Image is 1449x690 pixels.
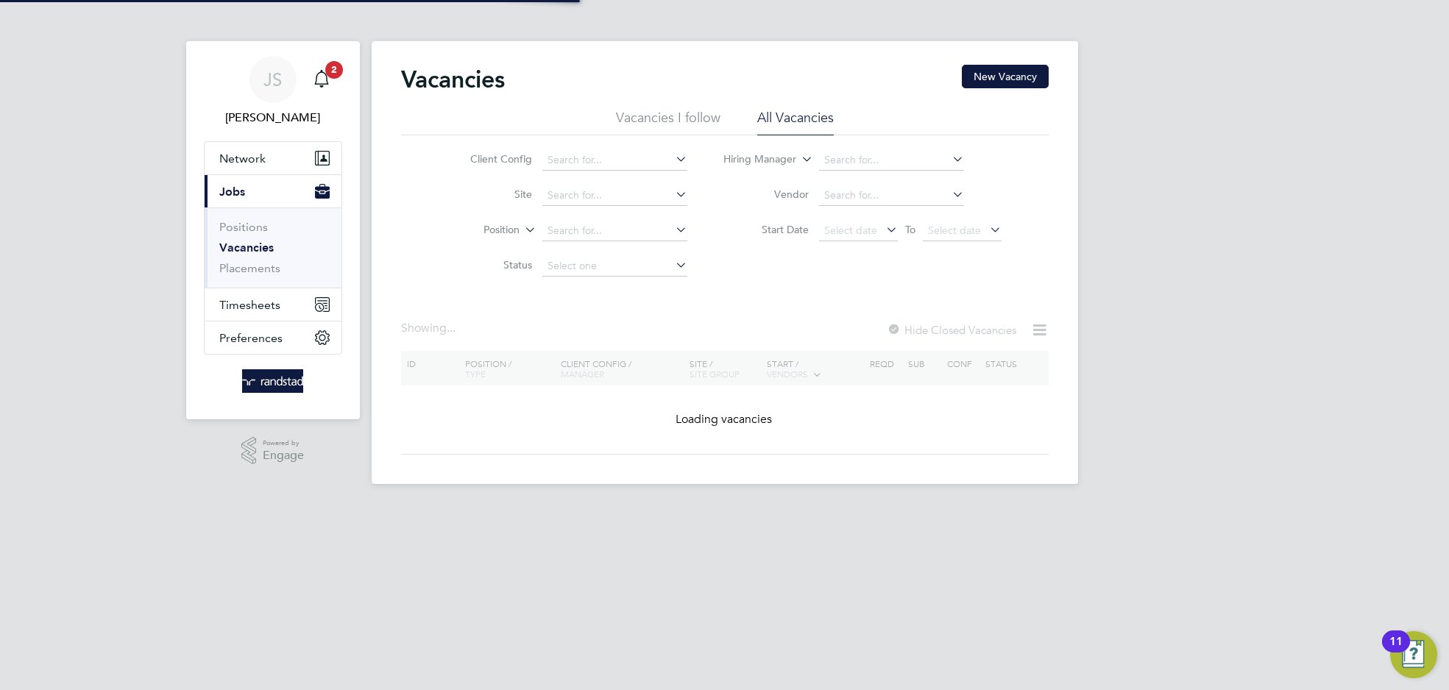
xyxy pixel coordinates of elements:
input: Search for... [542,221,687,241]
button: New Vacancy [962,65,1049,88]
label: Vendor [724,188,809,201]
label: Status [447,258,532,271]
li: All Vacancies [757,109,834,135]
span: Engage [263,449,304,462]
h2: Vacancies [401,65,505,94]
li: Vacancies I follow [616,109,720,135]
label: Start Date [724,223,809,236]
a: JS[PERSON_NAME] [204,56,342,127]
span: Jobs [219,185,245,199]
button: Open Resource Center, 11 new notifications [1390,631,1437,678]
a: Vacancies [219,241,274,255]
input: Search for... [819,185,964,206]
label: Position [435,223,520,238]
span: Network [219,152,266,166]
input: Select one [542,256,687,277]
div: Showing [401,321,458,336]
button: Network [205,142,341,174]
span: Timesheets [219,298,280,312]
input: Search for... [542,150,687,171]
span: Select date [928,224,981,237]
span: To [901,220,920,239]
span: Preferences [219,331,283,345]
a: Positions [219,220,268,234]
div: 11 [1389,641,1403,661]
div: Jobs [205,207,341,288]
button: Preferences [205,321,341,354]
button: Jobs [205,175,341,207]
a: Powered byEngage [241,437,304,465]
label: Site [447,188,532,201]
span: Select date [824,224,877,237]
img: randstad-logo-retina.png [242,369,303,393]
span: Jamie Scattergood [204,109,342,127]
label: Hide Closed Vacancies [887,323,1016,337]
nav: Main navigation [186,41,360,419]
a: Placements [219,261,280,275]
label: Client Config [447,152,532,166]
button: Timesheets [205,288,341,321]
label: Hiring Manager [712,152,796,167]
a: 2 [307,56,336,103]
span: 2 [325,61,343,79]
a: Go to home page [204,369,342,393]
span: ... [447,321,456,335]
span: JS [263,70,282,89]
input: Search for... [819,150,964,171]
input: Search for... [542,185,687,206]
span: Powered by [263,437,304,449]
